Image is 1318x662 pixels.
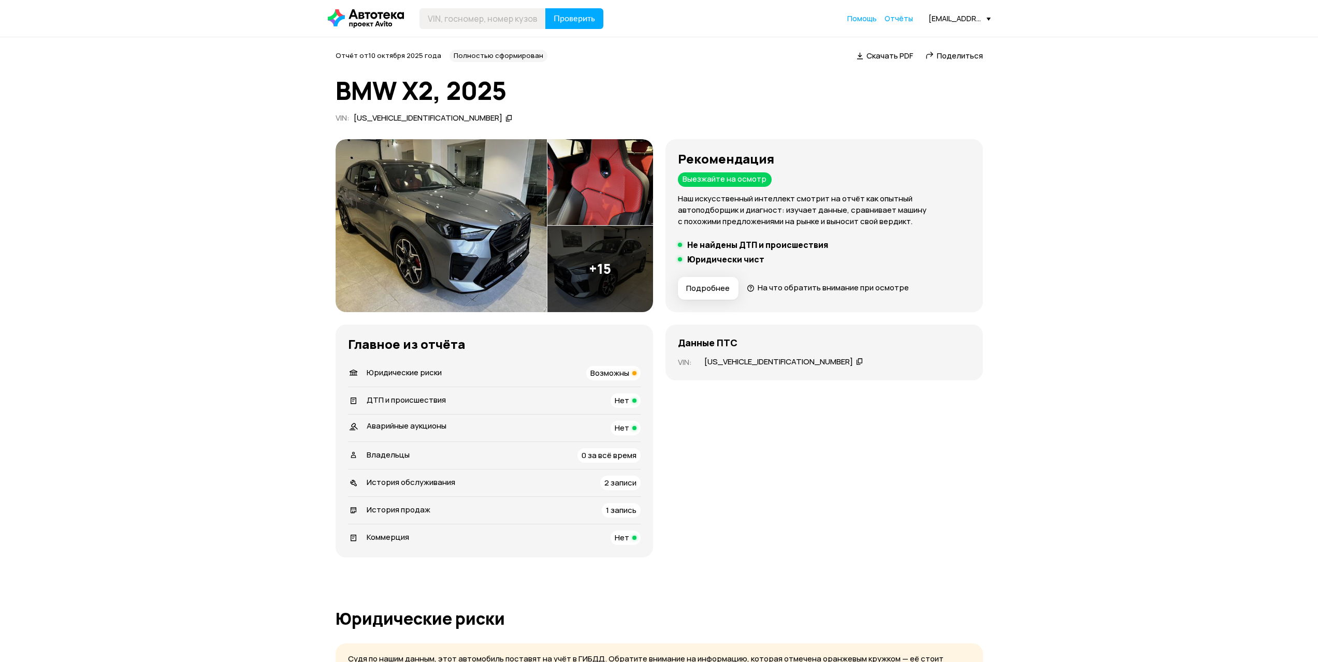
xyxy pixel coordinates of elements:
span: Скачать PDF [866,50,913,61]
span: Возможны [590,367,629,378]
span: Нет [615,532,629,543]
button: Проверить [545,8,603,29]
a: Помощь [847,13,877,24]
span: Отчёт от 10 октября 2025 года [336,51,441,60]
span: VIN : [336,112,350,123]
a: Отчёты [885,13,913,24]
span: 1 запись [606,505,636,516]
h3: Главное из отчёта [348,337,641,351]
h5: Не найдены ДТП и происшествия [687,240,828,250]
span: На что обратить внимание при осмотре [758,282,909,293]
div: [US_VEHICLE_IDENTIFICATION_NUMBER] [354,113,502,124]
span: Проверить [554,14,595,23]
h3: Рекомендация [678,152,971,166]
span: Аварийные аукционы [367,420,446,431]
p: Наш искусственный интеллект смотрит на отчёт как опытный автоподборщик и диагност: изучает данные... [678,193,971,227]
h1: Юридические риски [336,609,983,628]
div: Полностью сформирован [450,50,547,62]
a: Поделиться [925,50,983,61]
span: 2 записи [604,477,636,488]
input: VIN, госномер, номер кузова [419,8,546,29]
span: Нет [615,395,629,406]
span: 0 за всё время [582,450,636,461]
span: Коммерция [367,532,409,542]
h4: Данные ПТС [678,337,737,348]
span: История обслуживания [367,477,455,488]
span: История продаж [367,504,430,515]
span: Отчёты [885,13,913,23]
a: Скачать PDF [857,50,913,61]
span: Поделиться [937,50,983,61]
div: [US_VEHICLE_IDENTIFICATION_NUMBER] [704,357,853,367]
span: ДТП и происшествия [367,394,446,405]
p: VIN : [678,357,692,368]
button: Подробнее [678,277,738,300]
a: На что обратить внимание при осмотре [747,282,909,293]
h1: BMW X2, 2025 [336,77,983,105]
span: Подробнее [686,283,730,293]
div: Выезжайте на осмотр [678,172,772,187]
span: Помощь [847,13,877,23]
span: Владельцы [367,449,410,460]
span: Нет [615,422,629,433]
div: [EMAIL_ADDRESS][DOMAIN_NAME] [929,13,991,23]
span: Юридические риски [367,367,442,378]
h5: Юридически чист [687,254,764,264]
